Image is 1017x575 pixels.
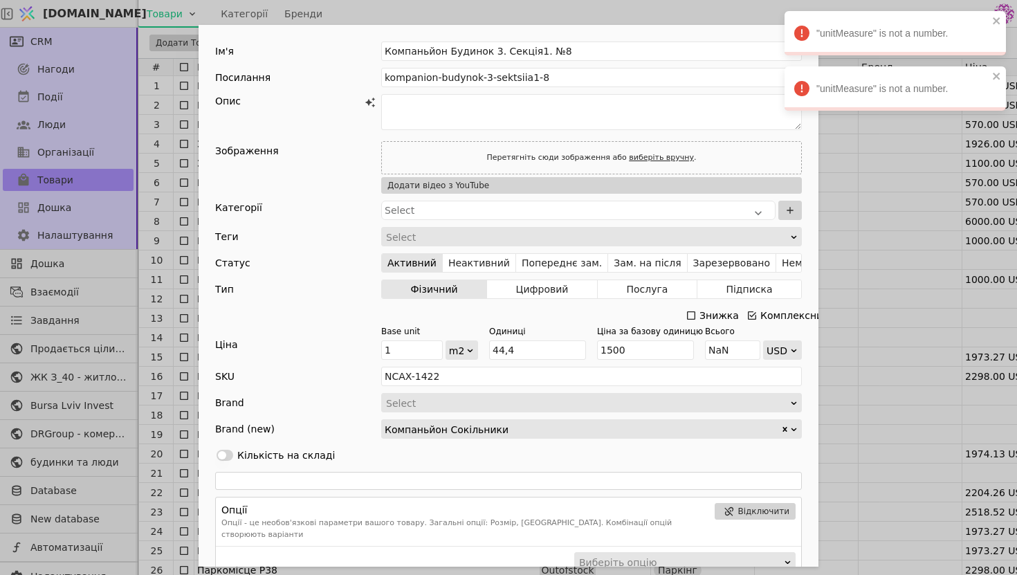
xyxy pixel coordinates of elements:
[199,25,818,567] div: Add Opportunity
[215,94,362,109] div: Опис
[215,227,239,246] div: Теги
[215,141,279,161] div: Зображення
[992,15,1002,26] button: close
[221,518,709,540] p: Опції - це необов'язкові параметри вашого товару. Загальні опції: Розмір, [GEOGRAPHIC_DATA]. Комб...
[443,253,516,273] button: Неактивний
[598,280,697,299] button: Послуга
[776,253,819,273] button: Немає
[215,68,271,87] div: Посилання
[215,419,275,439] div: Brand (new)
[215,367,235,386] div: SKU
[487,280,598,299] button: Цифровий
[381,177,802,194] button: Додати відео з YouTube
[215,280,234,299] div: Тип
[489,325,578,338] div: Одиниці
[715,503,796,520] button: Відключити
[699,306,739,325] div: Знижка
[785,66,1006,111] div: "unitMeasure" is not a number.
[608,253,687,273] button: Зам. на після
[237,448,335,463] div: Кількість на складі
[215,253,250,273] div: Статус
[767,341,789,360] div: USD
[760,306,829,325] div: Комплексний
[382,280,487,299] button: Фізичний
[382,253,443,273] button: Активний
[597,325,686,338] div: Ціна за базову одиницю
[705,325,794,338] div: Всього
[449,341,466,360] div: m2
[785,11,1006,55] div: "unitMeasure" is not a number.
[385,420,780,438] div: Компаньйон Сокільники
[992,71,1002,82] button: close
[688,253,776,273] button: Зарезервовано
[385,205,414,216] span: Select
[381,325,470,338] div: Base unit
[516,253,608,273] button: Попереднє зам.
[215,338,381,360] div: Ціна
[482,149,700,167] div: Перетягніть сюди зображення або .
[629,153,694,162] a: виберіть вручну
[697,280,801,299] button: Підписка
[221,503,709,518] h3: Опції
[579,553,782,572] div: Виберіть опцію
[215,393,244,412] div: Brand
[386,394,788,413] div: Select
[215,42,234,61] div: Ім'я
[215,201,381,220] div: Категорії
